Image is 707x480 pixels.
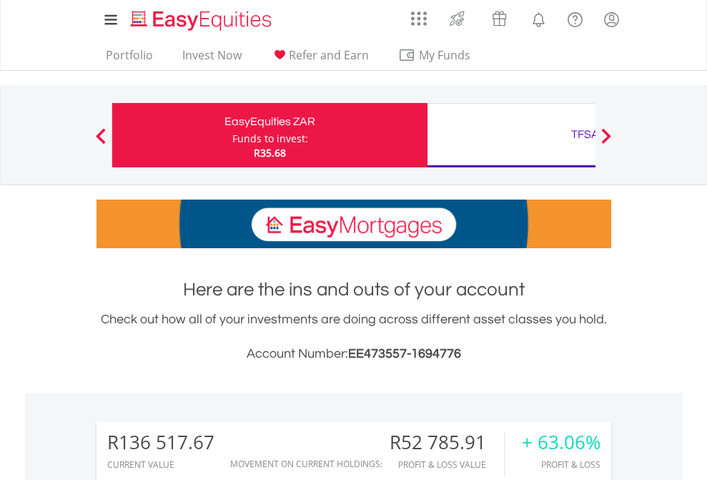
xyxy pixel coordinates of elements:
span: R35.68 [254,146,286,160]
div: + 63.06% [522,432,600,453]
h3: Account Number: [97,344,611,364]
img: EasyMortage Promotion Banner [97,200,611,248]
div: Profit & Loss [522,460,600,469]
span: EE473557-1694776 [348,347,461,361]
a: Invest Now [177,48,247,70]
div: R136 517.67 [107,432,214,453]
a: Notifications [520,4,557,32]
a: FAQ's and Support [557,4,593,32]
img: thrive-v2.svg [445,7,469,30]
a: Vouchers [478,4,520,30]
img: EasyEquities_Logo.png [128,9,277,32]
img: vouchers-v2.svg [488,7,511,30]
a: AppsGrid [402,4,436,26]
a: Portfolio [100,48,159,70]
span: My Funds [398,46,492,64]
button: Next [592,135,621,150]
a: Home page [125,4,277,32]
a: Refer and Earn [265,48,375,70]
button: Previous [86,135,115,150]
div: CURRENT VALUE [107,460,214,469]
div: Movement on Current Holdings: [230,459,382,469]
img: grid-menu-icon.svg [411,11,427,26]
span: Refer and Earn [289,47,369,63]
a: My Profile [593,4,630,35]
div: Profit & Loss Value [390,460,504,469]
div: Check out how all of your investments are doing across different asset classes you hold. [97,310,611,364]
div: EasyEquities ZAR [121,112,419,132]
div: R52 785.91 [390,432,504,453]
h1: Here are the ins and outs of your account [97,277,611,303]
div: Funds to invest: [232,132,308,146]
